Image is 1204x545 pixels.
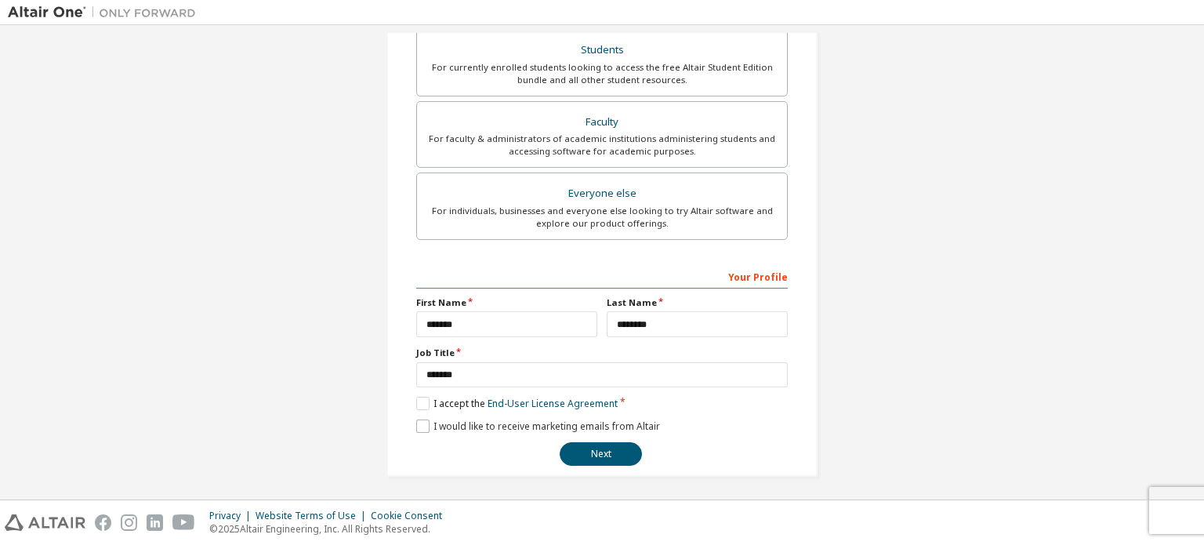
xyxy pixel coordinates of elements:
[209,522,451,536] p: © 2025 Altair Engineering, Inc. All Rights Reserved.
[209,510,256,522] div: Privacy
[95,514,111,531] img: facebook.svg
[426,39,778,61] div: Students
[172,514,195,531] img: youtube.svg
[371,510,451,522] div: Cookie Consent
[5,514,85,531] img: altair_logo.svg
[121,514,137,531] img: instagram.svg
[416,263,788,289] div: Your Profile
[426,205,778,230] div: For individuals, businesses and everyone else looking to try Altair software and explore our prod...
[426,133,778,158] div: For faculty & administrators of academic institutions administering students and accessing softwa...
[416,420,660,433] label: I would like to receive marketing emails from Altair
[8,5,204,20] img: Altair One
[426,111,778,133] div: Faculty
[416,296,597,309] label: First Name
[488,397,618,410] a: End-User License Agreement
[607,296,788,309] label: Last Name
[426,61,778,86] div: For currently enrolled students looking to access the free Altair Student Edition bundle and all ...
[426,183,778,205] div: Everyone else
[416,347,788,359] label: Job Title
[147,514,163,531] img: linkedin.svg
[416,397,618,410] label: I accept the
[256,510,371,522] div: Website Terms of Use
[560,442,642,466] button: Next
